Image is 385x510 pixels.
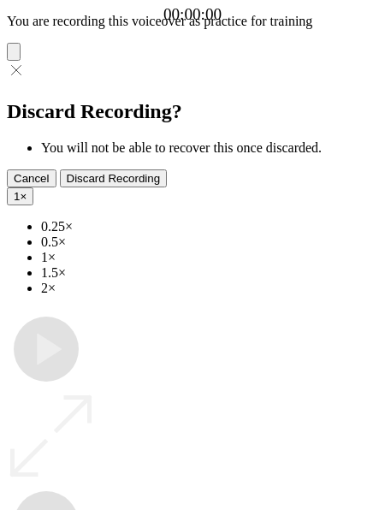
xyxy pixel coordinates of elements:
button: Cancel [7,169,56,187]
li: You will not be able to recover this once discarded. [41,140,378,156]
li: 1× [41,250,378,265]
li: 1.5× [41,265,378,281]
li: 0.5× [41,234,378,250]
p: You are recording this voiceover as practice for training [7,14,378,29]
button: Discard Recording [60,169,168,187]
li: 0.25× [41,219,378,234]
li: 2× [41,281,378,296]
span: 1 [14,190,20,203]
h2: Discard Recording? [7,100,378,123]
button: 1× [7,187,33,205]
a: 00:00:00 [163,5,222,24]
